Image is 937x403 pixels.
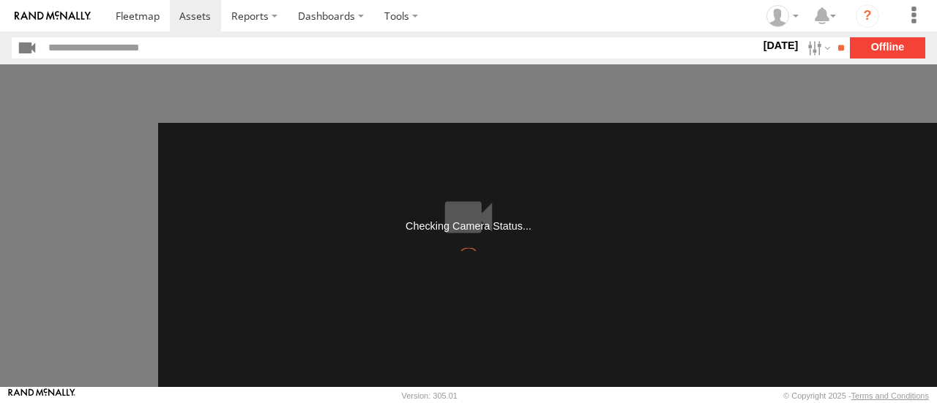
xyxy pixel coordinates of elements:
div: Version: 305.01 [402,391,458,400]
div: © Copyright 2025 - [783,391,929,400]
img: rand-logo.svg [15,11,91,21]
a: Terms and Conditions [851,391,929,400]
div: Calvin Boyken [761,5,804,27]
i: ? [856,4,879,28]
label: Search Filter Options [802,37,833,59]
label: [DATE] [760,37,801,53]
a: Visit our Website [8,388,75,403]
